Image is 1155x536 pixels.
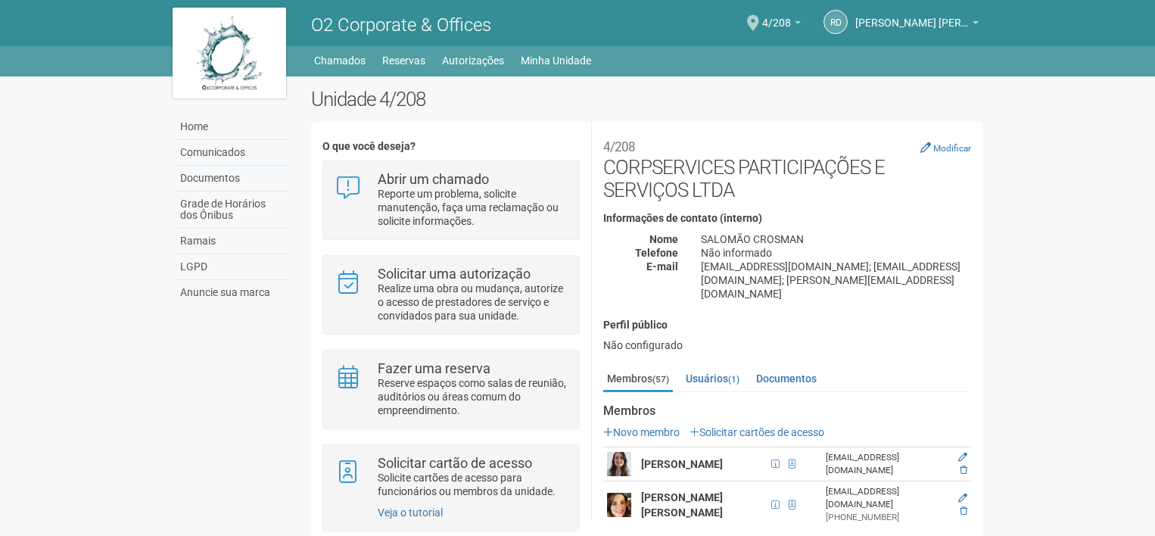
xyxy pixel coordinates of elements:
[641,458,723,470] strong: [PERSON_NAME]
[646,260,678,273] strong: E-mail
[690,246,982,260] div: Não informado
[314,50,366,71] a: Chamados
[823,10,848,34] a: Rd
[933,143,971,154] small: Modificar
[603,404,971,418] strong: Membros
[382,50,425,71] a: Reservas
[603,367,673,392] a: Membros(57)
[855,19,979,31] a: [PERSON_NAME] [PERSON_NAME]
[652,374,669,385] small: (57)
[176,254,288,280] a: LGPD
[378,471,568,498] p: Solicite cartões de acesso para funcionários ou membros da unidade.
[176,192,288,229] a: Grade de Horários dos Ônibus
[335,457,567,498] a: Solicitar cartão de acesso Solicite cartões de acesso para funcionários ou membros da unidade.
[690,426,824,438] a: Solicitar cartões de acesso
[335,173,567,228] a: Abrir um chamado Reporte um problema, solicite manutenção, faça uma reclamação ou solicite inform...
[641,491,723,519] strong: [PERSON_NAME] [PERSON_NAME]
[603,338,971,352] div: Não configurado
[378,506,443,519] a: Veja o tutorial
[607,493,631,517] img: user.png
[855,2,969,29] span: Ricardo da Rocha Marques Nunes
[958,493,967,503] a: Editar membro
[311,14,491,36] span: O2 Corporate & Offices
[603,319,971,331] h4: Perfil público
[762,19,801,31] a: 4/208
[958,452,967,463] a: Editar membro
[635,247,678,259] strong: Telefone
[521,50,591,71] a: Minha Unidade
[322,141,579,152] h4: O que você deseja?
[173,8,286,98] img: logo.jpg
[176,229,288,254] a: Ramais
[378,282,568,323] p: Realize uma obra ou mudança, autorize o acesso de prestadores de serviço e convidados para sua un...
[682,367,743,390] a: Usuários(1)
[603,213,971,224] h4: Informações de contato (interno)
[378,455,532,471] strong: Solicitar cartão de acesso
[335,362,567,417] a: Fazer uma reserva Reserve espaços como salas de reunião, auditórios ou áreas comum do empreendime...
[690,260,982,301] div: [EMAIL_ADDRESS][DOMAIN_NAME]; [EMAIL_ADDRESS][DOMAIN_NAME]; [PERSON_NAME][EMAIL_ADDRESS][DOMAIN_N...
[603,139,635,154] small: 4/208
[960,506,967,516] a: Excluir membro
[752,367,820,390] a: Documentos
[378,187,568,228] p: Reporte um problema, solicite manutenção, faça uma reclamação ou solicite informações.
[335,267,567,323] a: Solicitar uma autorização Realize uma obra ou mudança, autorize o acesso de prestadores de serviç...
[826,451,949,477] div: [EMAIL_ADDRESS][DOMAIN_NAME]
[762,2,791,29] span: 4/208
[826,511,949,524] div: [PHONE_NUMBER]
[920,142,971,154] a: Modificar
[311,88,982,111] h2: Unidade 4/208
[378,266,531,282] strong: Solicitar uma autorização
[378,376,568,417] p: Reserve espaços como salas de reunião, auditórios ou áreas comum do empreendimento.
[607,452,631,476] img: user.png
[378,171,489,187] strong: Abrir um chamado
[176,280,288,305] a: Anuncie sua marca
[378,360,490,376] strong: Fazer uma reserva
[649,233,678,245] strong: Nome
[442,50,504,71] a: Autorizações
[960,465,967,475] a: Excluir membro
[826,485,949,511] div: [EMAIL_ADDRESS][DOMAIN_NAME]
[690,232,982,246] div: SALOMÃO CROSMAN
[728,374,739,385] small: (1)
[603,133,971,201] h2: CORPSERVICES PARTICIPAÇÕES E SERVIÇOS LTDA
[176,166,288,192] a: Documentos
[176,140,288,166] a: Comunicados
[176,114,288,140] a: Home
[603,426,680,438] a: Novo membro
